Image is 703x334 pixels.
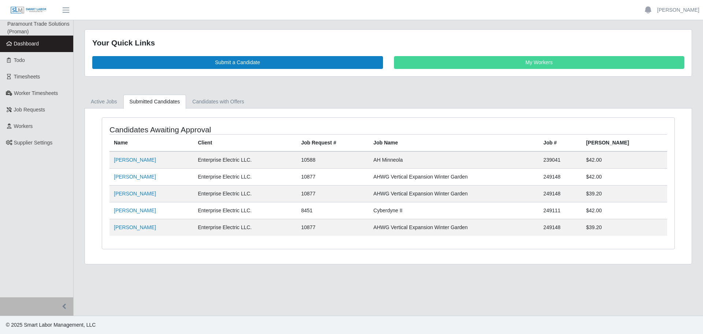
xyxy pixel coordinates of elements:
[186,95,250,109] a: Candidates with Offers
[297,134,369,151] th: Job Request #
[297,185,369,202] td: 10877
[369,134,539,151] th: Job Name
[114,191,156,197] a: [PERSON_NAME]
[539,202,582,219] td: 249111
[193,134,297,151] th: Client
[14,41,39,47] span: Dashboard
[582,219,667,236] td: $39.20
[582,134,667,151] th: [PERSON_NAME]
[369,202,539,219] td: Cyberdyne II
[539,151,582,169] td: 239041
[14,74,40,80] span: Timesheets
[114,174,156,180] a: [PERSON_NAME]
[657,6,699,14] a: [PERSON_NAME]
[109,125,335,134] h4: Candidates Awaiting Approval
[369,185,539,202] td: AHWG Vertical Expansion Winter Garden
[193,168,297,185] td: Enterprise Electric LLC.
[582,151,667,169] td: $42.00
[539,185,582,202] td: 249148
[14,107,45,113] span: Job Requests
[193,151,297,169] td: Enterprise Electric LLC.
[14,57,25,63] span: Todo
[297,168,369,185] td: 10877
[123,95,186,109] a: Submitted Candidates
[582,168,667,185] td: $42.00
[394,56,685,69] a: My Workers
[193,219,297,236] td: Enterprise Electric LLC.
[14,123,33,129] span: Workers
[114,157,156,163] a: [PERSON_NAME]
[297,151,369,169] td: 10588
[92,37,684,49] div: Your Quick Links
[297,202,369,219] td: 8451
[14,90,58,96] span: Worker Timesheets
[14,140,53,146] span: Supplier Settings
[85,95,123,109] a: Active Jobs
[114,208,156,213] a: [PERSON_NAME]
[582,185,667,202] td: $39.20
[193,202,297,219] td: Enterprise Electric LLC.
[539,219,582,236] td: 249148
[369,219,539,236] td: AHWG Vertical Expansion Winter Garden
[10,6,47,14] img: SLM Logo
[114,224,156,230] a: [PERSON_NAME]
[109,134,193,151] th: Name
[369,168,539,185] td: AHWG Vertical Expansion Winter Garden
[539,168,582,185] td: 249148
[7,21,70,34] span: Paramount Trade Solutions (Proman)
[6,322,96,328] span: © 2025 Smart Labor Management, LLC
[193,185,297,202] td: Enterprise Electric LLC.
[297,219,369,236] td: 10877
[369,151,539,169] td: AH Minneola
[582,202,667,219] td: $42.00
[92,56,383,69] a: Submit a Candidate
[539,134,582,151] th: Job #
